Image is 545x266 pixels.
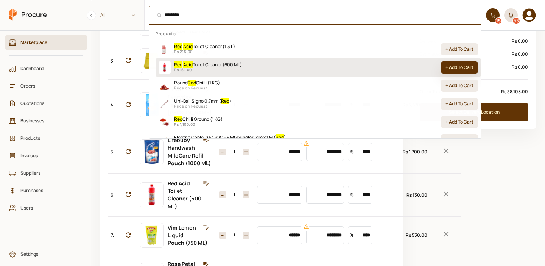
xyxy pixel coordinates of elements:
[193,61,242,68] span: Toilet Cleaner (600 ML)
[174,49,235,54] p: Rs 215.00
[243,191,249,198] button: Decrease item quantity
[193,43,235,50] span: Toilet Cleaner (1.3 L)
[174,122,223,127] p: Rs 1,100.00
[174,61,182,68] mark: Red
[168,136,211,167] a: Lifebuoy Handwash MildCare Refill Pouch (1000 ML)
[431,187,461,203] button: Remove Item
[111,148,114,155] span: 5.
[431,227,461,243] button: Remove Item
[108,173,461,216] div: 6.Red Acid Toilet Cleaner (600 ML)Rs 130.00Remove Item
[441,116,478,128] button: + Add To Cart
[200,136,212,144] button: Edit Note
[219,232,226,239] button: Increase item quantity
[174,67,242,72] p: Rs 151.00
[226,232,243,239] input: 1 Items
[168,180,201,210] a: Red Acid Toilet Cleaner (600 ML)
[243,149,249,155] button: Decrease item quantity
[111,191,114,199] span: 6.
[441,98,478,110] button: + Add To Cart
[486,8,500,22] a: 15
[183,43,193,50] mark: Acid
[504,8,518,22] button: 53
[441,43,478,55] button: + Add To Cart
[229,98,231,104] span: )
[200,224,212,232] button: Edit Note
[174,80,188,86] span: Round
[108,216,461,254] div: 7.Vim Lemon Liquid Pouch (750 ML)Rs 530.00Remove Item
[196,80,220,86] span: Chilli (1 KG)
[441,61,478,74] button: + Add To Cart
[111,57,114,64] span: 3.
[243,232,249,239] button: Decrease item quantity
[276,134,284,141] mark: Red
[389,148,427,155] div: Rs 1,700.00
[226,191,243,198] input: 1 Items
[495,18,501,24] div: 15
[219,191,226,198] button: Increase item quantity
[441,134,478,146] button: + Add To Cart
[513,18,520,24] div: 53
[108,42,461,79] div: 3.Garbage Bags (1 KG) 24"x36"Rs 800.00Remove Item
[441,80,478,92] button: + Add To Cart
[182,116,223,122] span: Chilli Ground (1 KG)
[108,79,461,130] div: 4.Nestle Everyday Tea [PERSON_NAME] (1000 GM)Rs 5,670.00Remove Item
[111,101,114,108] span: 4.
[174,85,220,91] p: Price on Request
[174,134,276,141] span: Electric Cable 7/44 PVC - 6 MM Single Core x 1 M (
[200,179,212,188] button: Edit Note
[183,61,193,68] mark: Acid
[431,144,461,160] button: Remove Item
[156,31,481,36] p: Products
[174,98,221,104] span: Uni-Ball Signo 0.7mm (
[350,226,354,244] span: %
[174,116,182,122] mark: Red
[350,143,354,161] span: %
[389,232,427,239] div: Rs 530.00
[226,149,243,155] input: 2 Items
[350,186,354,204] span: %
[168,224,207,246] a: Vim Lemon Liquid Pouch (750 ML)
[108,130,461,173] div: 5.Lifebuoy Handwash MildCare Refill Pouch (1000 ML)Rs 1,700.00Remove Item
[174,43,182,50] mark: Red
[174,103,231,109] p: Price on Request
[111,232,114,239] span: 7.
[219,149,226,155] button: Increase item quantity
[221,98,229,104] mark: Red
[188,80,196,86] mark: Red
[284,134,286,141] span: )
[389,191,427,199] div: Rs 130.00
